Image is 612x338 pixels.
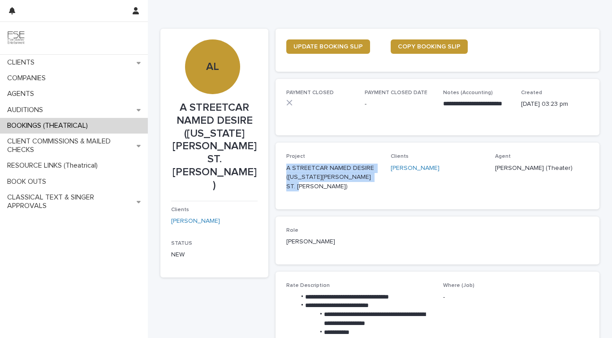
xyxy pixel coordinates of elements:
[443,90,493,95] span: Notes (Accounting)
[391,164,440,173] a: [PERSON_NAME]
[443,293,589,302] p: -
[286,228,298,233] span: Role
[398,43,461,50] span: COPY BOOKING SLIP
[4,106,50,114] p: AUDITIONS
[171,217,220,226] a: [PERSON_NAME]
[4,90,41,98] p: AGENTS
[4,193,137,210] p: CLASSICAL TEXT & SINGER APPROVALS
[4,178,53,186] p: BOOK OUTS
[171,207,189,212] span: Clients
[4,161,105,170] p: RESOURCE LINKS (Theatrical)
[495,164,589,173] p: [PERSON_NAME] (Theater)
[286,164,380,191] p: A STREETCAR NAMED DESIRE ([US_STATE][PERSON_NAME] ST. [PERSON_NAME])
[495,154,511,159] span: Agent
[4,137,137,154] p: CLIENT COMMISSIONS & MAILED CHECKS
[365,100,432,109] p: -
[521,90,542,95] span: Created
[286,237,380,247] p: [PERSON_NAME]
[4,74,53,82] p: COMPANIES
[171,241,192,246] span: STATUS
[171,101,258,192] p: A STREETCAR NAMED DESIRE ([US_STATE][PERSON_NAME] ST. [PERSON_NAME])
[391,39,468,54] a: COPY BOOKING SLIP
[171,250,258,260] p: NEW
[4,58,42,67] p: CLIENTS
[286,39,370,54] a: UPDATE BOOKING SLIP
[4,121,95,130] p: BOOKINGS (THEATRICAL)
[521,100,589,109] p: [DATE] 03:23 pm
[293,43,363,50] span: UPDATE BOOKING SLIP
[185,6,240,74] div: AL
[365,90,427,95] span: PAYMENT CLOSED DATE
[286,283,330,288] span: Rate Description
[391,154,409,159] span: Clients
[7,29,25,47] img: 9JgRvJ3ETPGCJDhvPVA5
[286,154,305,159] span: Project
[443,283,474,288] span: Where (Job)
[286,90,334,95] span: PAYMENT CLOSED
